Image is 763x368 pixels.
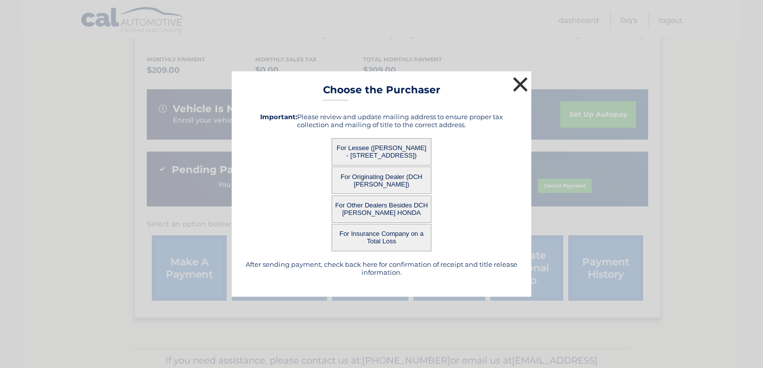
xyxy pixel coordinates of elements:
[244,113,519,129] h5: Please review and update mailing address to ensure proper tax collection and mailing of title to ...
[332,138,431,166] button: For Lessee ([PERSON_NAME] - [STREET_ADDRESS])
[510,74,530,94] button: ×
[260,113,297,121] strong: Important:
[332,195,431,223] button: For Other Dealers Besides DCH [PERSON_NAME] HONDA
[323,84,440,101] h3: Choose the Purchaser
[244,260,519,276] h5: After sending payment, check back here for confirmation of receipt and title release information.
[332,167,431,194] button: For Originating Dealer (DCH [PERSON_NAME])
[332,224,431,251] button: For Insurance Company on a Total Loss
